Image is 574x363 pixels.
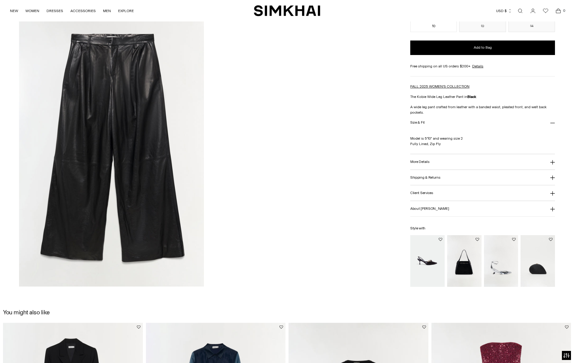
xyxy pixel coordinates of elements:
p: The Kobie Wide Leg Leather Pant in [410,94,555,99]
a: SIMKHAI [254,5,320,17]
span: Add to Bag [474,45,492,50]
a: NEW [10,4,18,18]
h6: Style with [410,226,555,230]
p: Model is 5'10" and wearing size 2 Fully Lined, Zip Fly [410,130,555,147]
a: DRESSES [47,4,63,18]
button: More Details [410,154,555,170]
h3: More Details [410,160,429,164]
button: Add to Wishlist [565,325,569,329]
span: 0 [561,8,567,13]
button: Add to Wishlist [476,237,479,241]
button: Size & Fit [410,115,555,130]
h3: About [PERSON_NAME] [410,206,449,210]
button: 10 [410,20,457,32]
a: Wishlist [540,5,552,17]
button: Add to Wishlist [422,325,426,329]
img: Kobie Wide Leg Leather Pant [19,9,204,287]
a: WOMEN [25,4,39,18]
button: About [PERSON_NAME] [410,201,555,216]
img: Love Knot Slingback [410,235,445,287]
button: USD $ [496,4,512,18]
h3: Size & Fit [410,121,425,125]
h3: Client Services [410,191,433,195]
button: Client Services [410,185,555,201]
a: FALL 2025 WOMEN'S COLLECTION [410,84,469,88]
img: Vixen Metallic Leather Wedge [484,235,518,287]
img: Bridget Corded Shell Clutch [521,235,555,287]
div: Free shipping on all US orders $200+ [410,63,555,69]
button: Add to Wishlist [279,325,283,329]
a: Details [472,63,483,69]
a: Open cart modal [552,5,564,17]
h3: Shipping & Returns [410,175,440,179]
button: Add to Wishlist [512,237,516,241]
button: Add to Bag [410,40,555,55]
img: Cleo Suede Tote [447,235,482,287]
button: 12 [459,20,506,32]
a: EXPLORE [118,4,134,18]
button: Add to Wishlist [439,237,442,241]
a: MEN [103,4,111,18]
a: ACCESSORIES [70,4,96,18]
a: Open search modal [514,5,526,17]
p: A wide leg pant crafted from leather with a banded waist, pleated front, and welt back pockets. [410,104,555,115]
button: Add to Wishlist [137,325,140,329]
button: Shipping & Returns [410,170,555,185]
strong: Black [467,94,476,99]
button: Add to Wishlist [549,237,553,241]
button: 14 [508,20,555,32]
a: Go to the account page [527,5,539,17]
h2: You might also like [3,309,50,316]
